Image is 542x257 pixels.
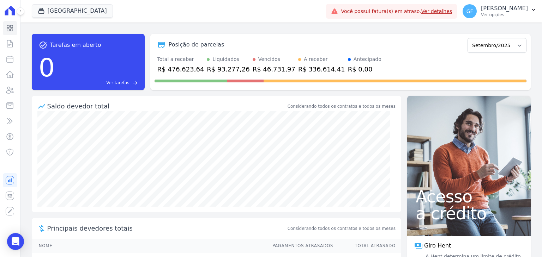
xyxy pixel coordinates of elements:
th: Nome [32,239,266,253]
p: Ver opções [481,12,528,18]
div: R$ 476.623,64 [157,64,204,74]
span: Acesso [416,188,522,205]
span: east [132,80,138,86]
span: Tarefas em aberto [50,41,101,49]
div: R$ 46.731,97 [253,64,295,74]
a: Ver tarefas east [58,80,137,86]
span: task_alt [39,41,47,49]
div: A receber [304,56,328,63]
div: Open Intercom Messenger [7,233,24,250]
button: [GEOGRAPHIC_DATA] [32,4,113,18]
span: Ver tarefas [106,80,129,86]
span: Giro Hent [424,242,451,250]
span: Você possui fatura(s) em atraso. [341,8,452,15]
div: Antecipado [354,56,381,63]
div: Total a receber [157,56,204,63]
span: Principais devedores totais [47,224,286,233]
div: Saldo devedor total [47,101,286,111]
th: Pagamentos Atrasados [266,239,333,253]
span: Considerando todos os contratos e todos os meses [288,225,396,232]
th: Total Atrasado [333,239,401,253]
span: GF [466,9,473,14]
div: Posição de parcelas [169,40,224,49]
div: R$ 0,00 [348,64,381,74]
div: R$ 336.614,41 [298,64,345,74]
button: GF [PERSON_NAME] Ver opções [457,1,542,21]
span: a crédito [416,205,522,222]
div: R$ 93.277,26 [207,64,249,74]
a: Ver detalhes [421,8,452,14]
div: Considerando todos os contratos e todos os meses [288,103,396,109]
div: Vencidos [258,56,280,63]
div: Liquidados [212,56,239,63]
div: 0 [39,49,55,86]
p: [PERSON_NAME] [481,5,528,12]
